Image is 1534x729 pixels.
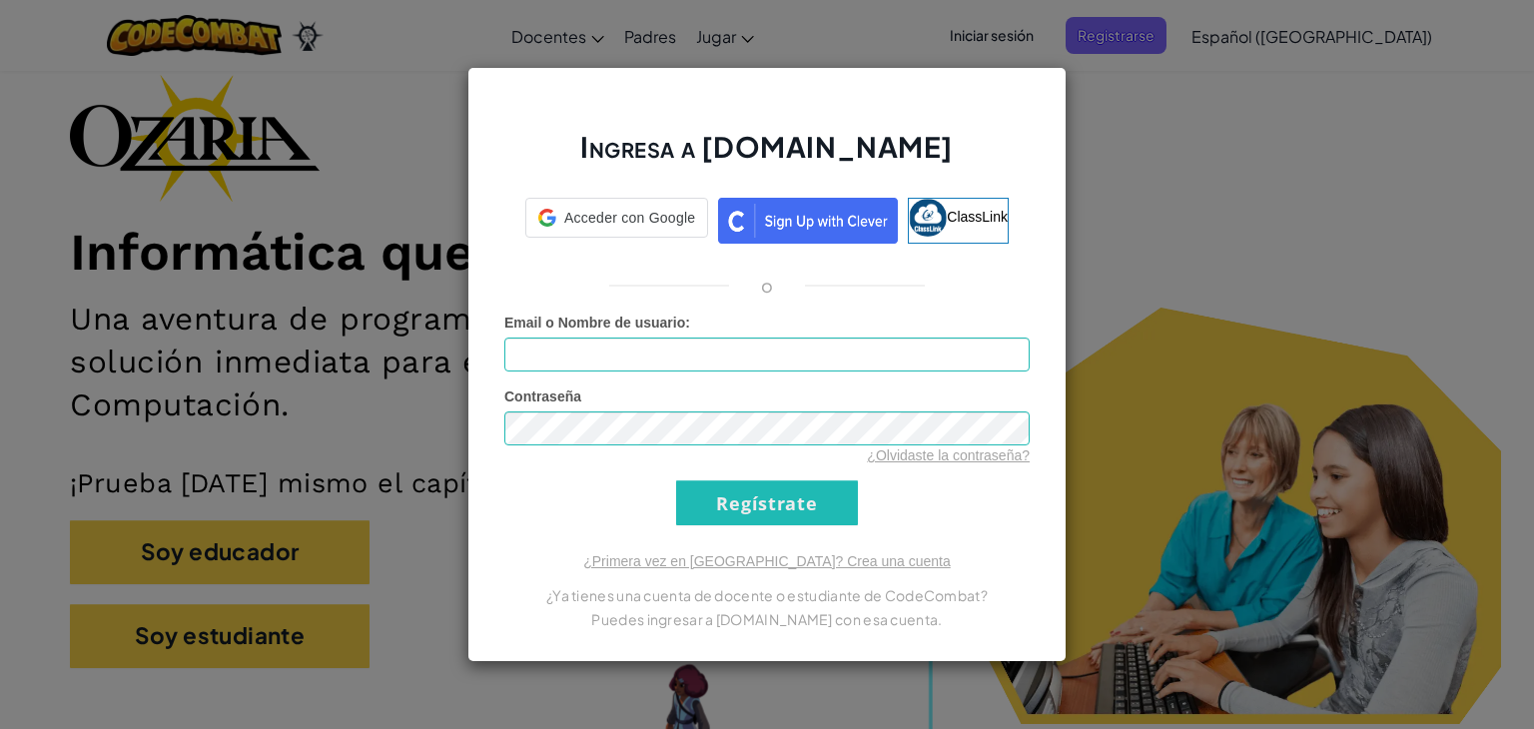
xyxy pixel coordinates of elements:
[504,315,685,331] span: Email o Nombre de usuario
[761,274,773,298] p: o
[504,583,1030,607] p: ¿Ya tienes una cuenta de docente o estudiante de CodeCombat?
[504,388,581,404] span: Contraseña
[525,198,708,238] div: Acceder con Google
[504,607,1030,631] p: Puedes ingresar a [DOMAIN_NAME] con esa cuenta.
[718,198,898,244] img: clever_sso_button@2x.png
[504,128,1030,186] h2: Ingresa a [DOMAIN_NAME]
[504,313,690,333] label: :
[564,208,695,228] span: Acceder con Google
[525,198,708,244] a: Acceder con Google
[867,447,1030,463] a: ¿Olvidaste la contraseña?
[947,209,1008,225] span: ClassLink
[676,480,858,525] input: Regístrate
[583,553,951,569] a: ¿Primera vez en [GEOGRAPHIC_DATA]? Crea una cuenta
[909,199,947,237] img: classlink-logo-small.png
